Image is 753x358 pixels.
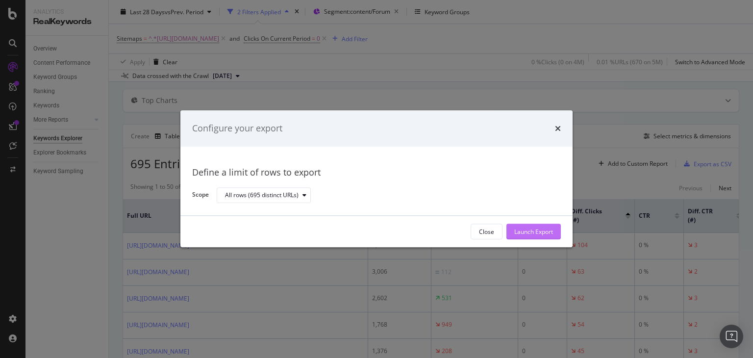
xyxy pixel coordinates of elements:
[192,166,561,179] div: Define a limit of rows to export
[720,325,743,348] div: Open Intercom Messenger
[555,122,561,135] div: times
[471,224,502,240] button: Close
[514,228,553,236] div: Launch Export
[506,224,561,240] button: Launch Export
[180,110,573,247] div: modal
[217,187,311,203] button: All rows (695 distinct URLs)
[479,228,494,236] div: Close
[225,192,299,198] div: All rows (695 distinct URLs)
[192,122,282,135] div: Configure your export
[192,191,209,202] label: Scope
